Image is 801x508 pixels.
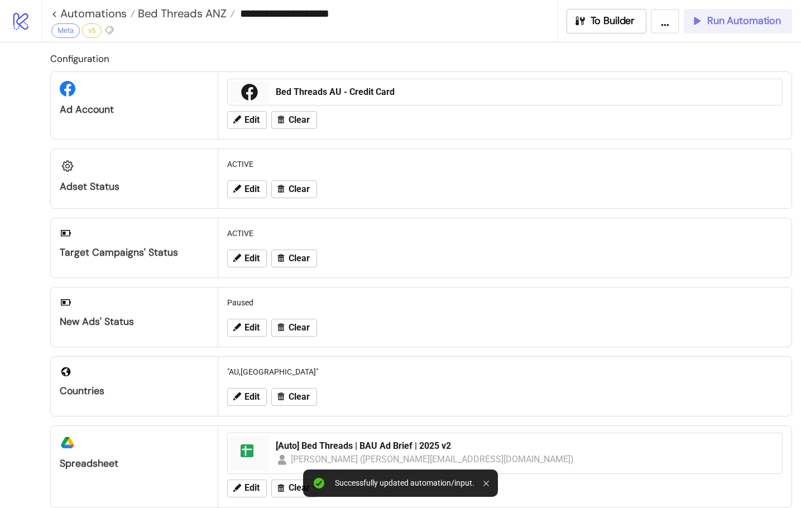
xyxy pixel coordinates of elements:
button: Clear [271,388,317,406]
span: Edit [244,323,260,333]
span: Clear [289,115,310,125]
button: Clear [271,319,317,337]
div: New Ads' Status [60,315,209,328]
span: Run Automation [707,15,781,27]
a: < Automations [51,8,135,19]
button: Edit [227,480,267,497]
button: To Builder [567,9,647,33]
span: Clear [289,184,310,194]
button: Clear [271,180,317,198]
span: Edit [244,392,260,402]
button: Run Automation [684,9,792,33]
span: Edit [244,115,260,125]
span: Clear [289,392,310,402]
button: ... [651,9,679,33]
span: Edit [244,184,260,194]
div: [PERSON_NAME] ([PERSON_NAME][EMAIL_ADDRESS][DOMAIN_NAME]) [291,452,574,466]
button: Edit [227,180,267,198]
div: Adset Status [60,180,209,193]
div: Meta [51,23,80,38]
button: Clear [271,480,317,497]
span: Edit [244,253,260,263]
span: Bed Threads ANZ [135,6,227,21]
div: Ad Account [60,103,209,116]
span: Clear [289,483,310,493]
div: [Auto] Bed Threads | BAU Ad Brief | 2025 v2 [276,440,775,452]
button: Clear [271,250,317,267]
a: Bed Threads ANZ [135,8,235,19]
button: Edit [227,388,267,406]
div: Bed Threads AU - Credit Card [276,86,775,98]
div: Target Campaigns' Status [60,246,209,259]
span: Edit [244,483,260,493]
div: ACTIVE [223,154,787,175]
div: Successfully updated automation/input. [335,478,474,488]
div: v5 [82,23,102,38]
button: Edit [227,111,267,129]
div: ACTIVE [223,223,787,244]
span: Clear [289,253,310,263]
h2: Configuration [50,51,792,66]
div: "AU,[GEOGRAPHIC_DATA]" [223,361,787,382]
span: To Builder [591,15,635,27]
div: Countries [60,385,209,397]
span: Clear [289,323,310,333]
button: Edit [227,250,267,267]
div: Paused [223,292,787,313]
button: Edit [227,319,267,337]
div: Spreadsheet [60,457,209,470]
button: Clear [271,111,317,129]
